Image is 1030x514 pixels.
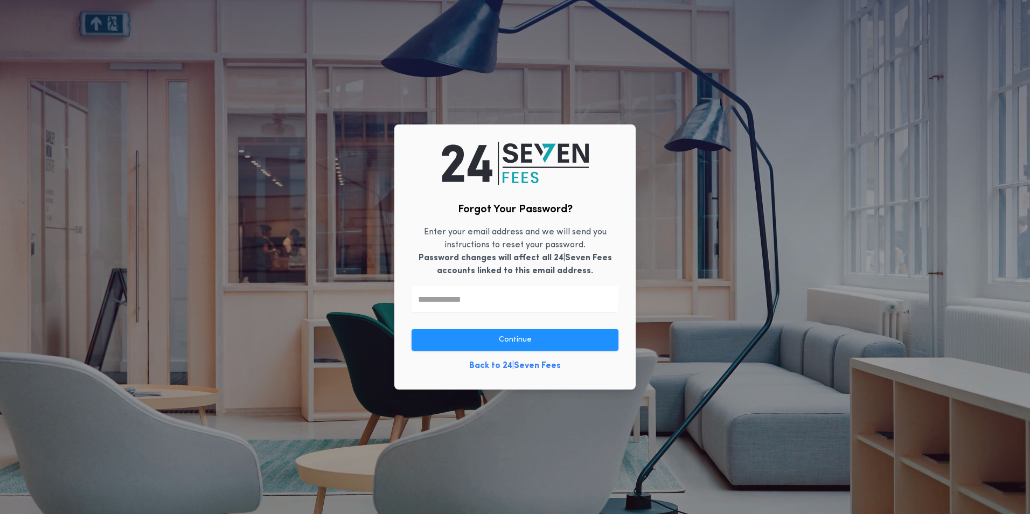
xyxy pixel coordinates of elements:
[442,142,589,185] img: logo
[412,329,618,351] button: Continue
[458,202,573,217] h2: Forgot Your Password?
[469,359,561,372] a: Back to 24|Seven Fees
[419,254,612,275] b: Password changes will affect all 24|Seven Fees accounts linked to this email address.
[412,226,618,277] p: Enter your email address and we will send you instructions to reset your password.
